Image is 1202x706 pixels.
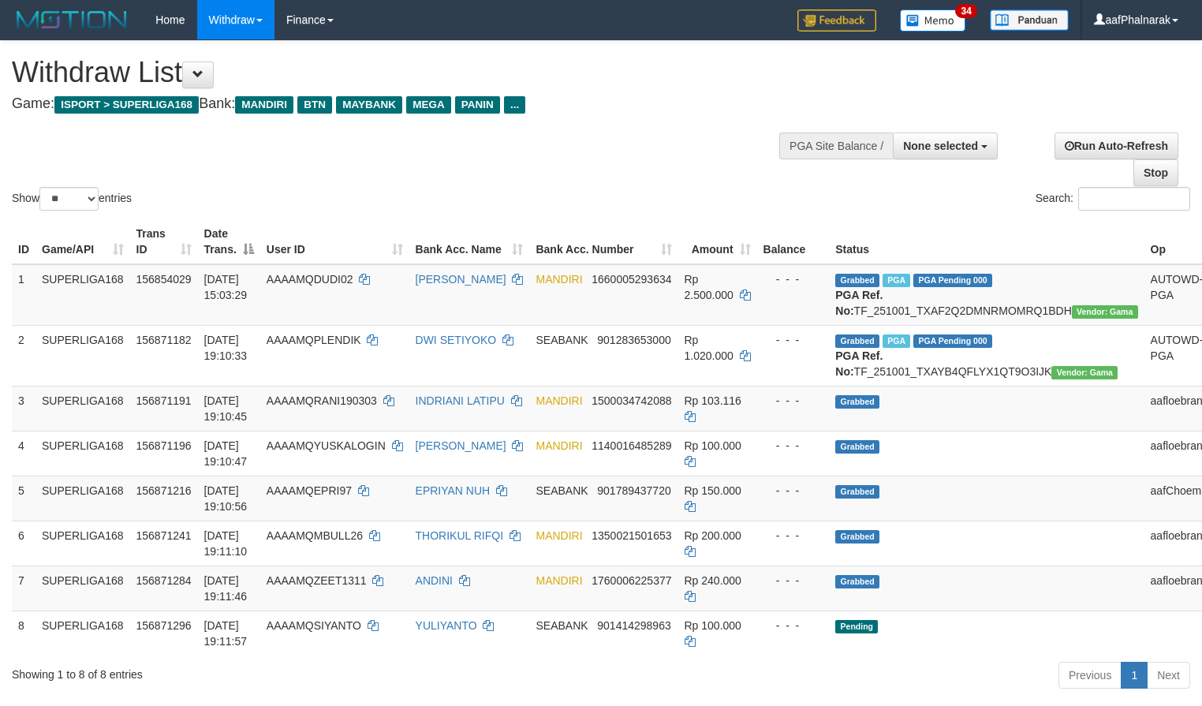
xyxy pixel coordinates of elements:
[685,484,741,497] span: Rp 150.000
[204,273,248,301] span: [DATE] 15:03:29
[763,332,823,348] div: - - -
[763,271,823,287] div: - - -
[1147,662,1190,689] a: Next
[12,8,132,32] img: MOTION_logo.png
[835,349,883,378] b: PGA Ref. No:
[1078,187,1190,211] input: Search:
[204,334,248,362] span: [DATE] 19:10:33
[198,219,260,264] th: Date Trans.: activate to sort column descending
[136,334,192,346] span: 156871182
[35,521,130,566] td: SUPERLIGA168
[763,393,823,409] div: - - -
[12,660,489,682] div: Showing 1 to 8 of 8 entries
[763,528,823,544] div: - - -
[763,573,823,588] div: - - -
[136,273,192,286] span: 156854029
[1036,187,1190,211] label: Search:
[136,439,192,452] span: 156871196
[883,334,910,348] span: Marked by aafsengchandara
[835,620,878,633] span: Pending
[504,96,525,114] span: ...
[1055,133,1178,159] a: Run Auto-Refresh
[1051,366,1118,379] span: Vendor URL: https://trx31.1velocity.biz
[204,574,248,603] span: [DATE] 19:11:46
[685,439,741,452] span: Rp 100.000
[893,133,998,159] button: None selected
[592,273,671,286] span: Copy 1660005293634 to clipboard
[835,289,883,317] b: PGA Ref. No:
[39,187,99,211] select: Showentries
[536,619,588,632] span: SEABANK
[685,394,741,407] span: Rp 103.116
[136,394,192,407] span: 156871191
[536,334,588,346] span: SEABANK
[685,334,734,362] span: Rp 1.020.000
[54,96,199,114] span: ISPORT > SUPERLIGA168
[536,529,582,542] span: MANDIRI
[829,219,1144,264] th: Status
[797,9,876,32] img: Feedback.jpg
[536,273,582,286] span: MANDIRI
[130,219,198,264] th: Trans ID: activate to sort column ascending
[597,484,670,497] span: Copy 901789437720 to clipboard
[416,439,506,452] a: [PERSON_NAME]
[136,529,192,542] span: 156871241
[536,439,582,452] span: MANDIRI
[35,476,130,521] td: SUPERLIGA168
[204,394,248,423] span: [DATE] 19:10:45
[529,219,678,264] th: Bank Acc. Number: activate to sort column ascending
[835,485,879,499] span: Grabbed
[763,483,823,499] div: - - -
[835,395,879,409] span: Grabbed
[12,325,35,386] td: 2
[903,140,978,152] span: None selected
[416,619,477,632] a: YULIYANTO
[12,521,35,566] td: 6
[136,619,192,632] span: 156871296
[900,9,966,32] img: Button%20Memo.svg
[757,219,830,264] th: Balance
[267,529,363,542] span: AAAAMQMBULL26
[829,325,1144,386] td: TF_251001_TXAYB4QFLYX1QT9O3IJK
[12,96,786,112] h4: Game: Bank:
[267,273,353,286] span: AAAAMQDUDI02
[1072,305,1138,319] span: Vendor URL: https://trx31.1velocity.biz
[835,575,879,588] span: Grabbed
[136,574,192,587] span: 156871284
[12,476,35,521] td: 5
[35,431,130,476] td: SUPERLIGA168
[829,264,1144,326] td: TF_251001_TXAF2Q2DMNRMOMRQ1BDH
[592,574,671,587] span: Copy 1760006225377 to clipboard
[35,219,130,264] th: Game/API: activate to sort column ascending
[592,529,671,542] span: Copy 1350021501653 to clipboard
[12,264,35,326] td: 1
[267,574,367,587] span: AAAAMQZEET1311
[267,334,361,346] span: AAAAMQPLENDIK
[835,334,879,348] span: Grabbed
[416,529,504,542] a: THORIKUL RIFQI
[406,96,451,114] span: MEGA
[35,264,130,326] td: SUPERLIGA168
[835,530,879,544] span: Grabbed
[1058,662,1122,689] a: Previous
[35,611,130,656] td: SUPERLIGA168
[416,394,505,407] a: INDRIANI LATIPU
[12,219,35,264] th: ID
[267,439,386,452] span: AAAAMQYUSKALOGIN
[260,219,409,264] th: User ID: activate to sort column ascending
[779,133,893,159] div: PGA Site Balance /
[35,566,130,611] td: SUPERLIGA168
[685,273,734,301] span: Rp 2.500.000
[835,274,879,287] span: Grabbed
[35,325,130,386] td: SUPERLIGA168
[409,219,530,264] th: Bank Acc. Name: activate to sort column ascending
[416,273,506,286] a: [PERSON_NAME]
[763,438,823,454] div: - - -
[12,431,35,476] td: 4
[913,334,992,348] span: PGA Pending
[416,574,453,587] a: ANDINI
[685,619,741,632] span: Rp 100.000
[685,529,741,542] span: Rp 200.000
[416,334,497,346] a: DWI SETIYOKO
[990,9,1069,31] img: panduan.png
